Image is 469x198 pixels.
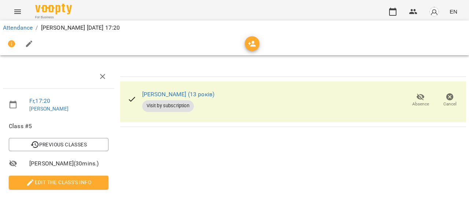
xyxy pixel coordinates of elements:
span: Visit by subscription [142,102,194,109]
span: [PERSON_NAME] ( 30 mins. ) [29,159,108,168]
span: Cancel [443,101,457,107]
span: Previous Classes [15,140,103,149]
button: Cancel [435,90,465,111]
button: Previous Classes [9,138,108,151]
li: / [36,23,38,32]
button: Absence [406,90,435,111]
span: EN [450,8,457,15]
a: [PERSON_NAME] [29,106,69,112]
span: For Business [35,15,72,20]
a: [PERSON_NAME] (13 років) [142,91,215,98]
a: Fr , 17:20 [29,97,50,104]
nav: breadcrumb [3,23,466,32]
span: Class #5 [9,122,108,131]
img: avatar_s.png [429,7,439,17]
img: Voopty Logo [35,4,72,14]
span: Absence [412,101,429,107]
a: Attendance [3,24,33,31]
p: [PERSON_NAME] [DATE] 17:20 [41,23,120,32]
button: Edit the class's Info [9,176,108,189]
button: Menu [9,3,26,20]
span: Edit the class's Info [15,178,103,187]
button: EN [447,5,460,18]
